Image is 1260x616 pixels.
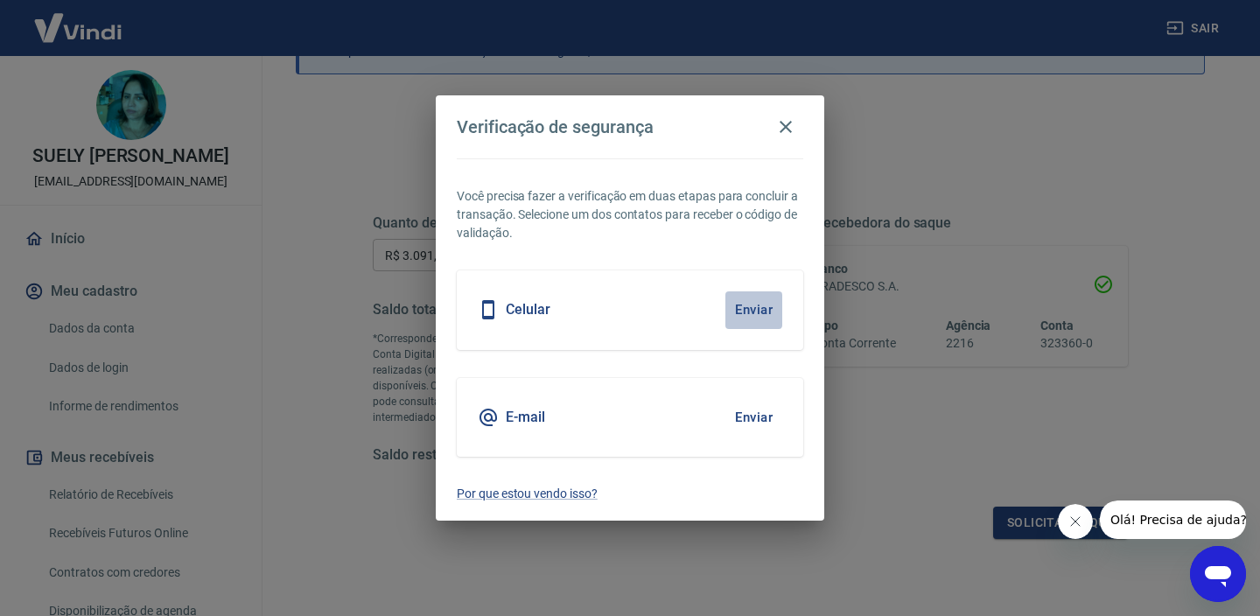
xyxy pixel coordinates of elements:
h5: E-mail [506,409,545,426]
iframe: Botão para abrir a janela de mensagens [1190,546,1246,602]
iframe: Fechar mensagem [1058,504,1093,539]
button: Enviar [725,399,782,436]
h4: Verificação de segurança [457,116,654,137]
a: Por que estou vendo isso? [457,485,803,503]
iframe: Mensagem da empresa [1100,500,1246,539]
span: Olá! Precisa de ajuda? [10,12,147,26]
button: Enviar [725,291,782,328]
h5: Celular [506,301,550,318]
p: Você precisa fazer a verificação em duas etapas para concluir a transação. Selecione um dos conta... [457,187,803,242]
